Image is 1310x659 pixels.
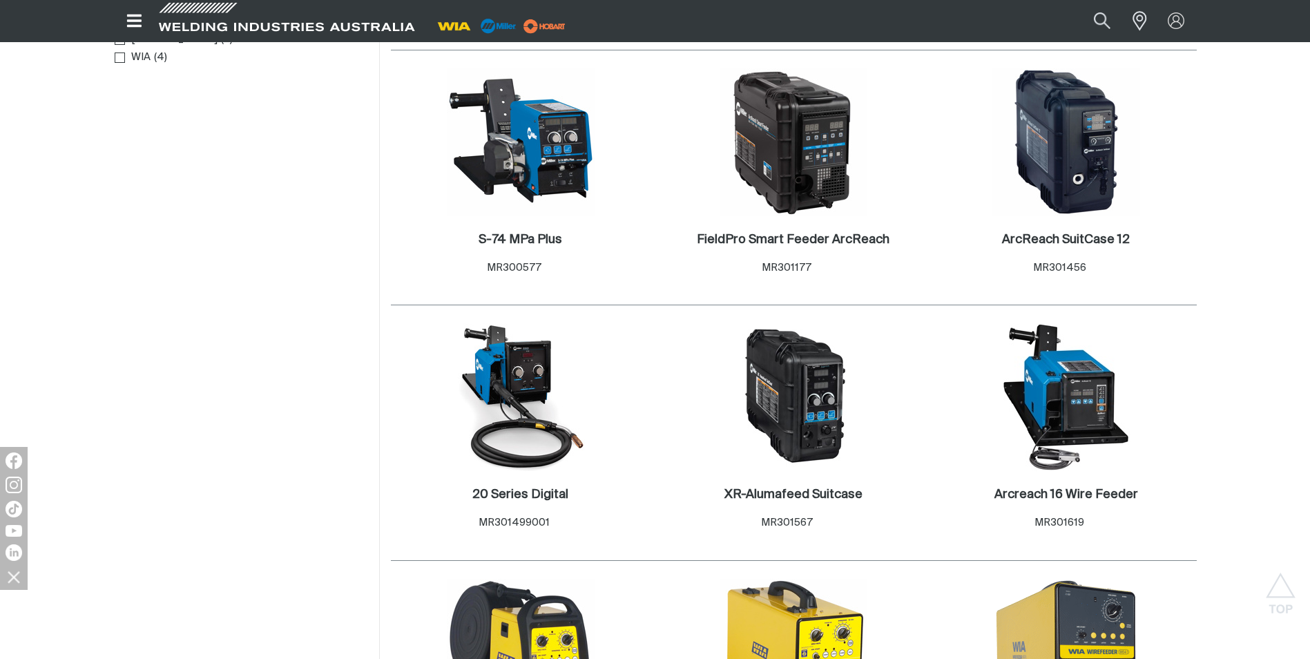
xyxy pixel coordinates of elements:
h2: XR-Alumafeed Suitcase [724,488,863,501]
span: MR301499001 [479,517,550,528]
img: LinkedIn [6,544,22,561]
span: ( 4 ) [154,50,167,66]
img: hide socials [2,565,26,589]
img: miller [519,16,570,37]
button: Search products [1079,6,1126,37]
span: MR300577 [487,262,541,273]
a: S-74 MPa Plus [479,232,562,248]
img: XR-Alumafeed Suitcase [720,323,867,471]
h2: Arcreach 16 Wire Feeder [994,488,1138,501]
img: ArcReach SuitCase 12 [992,68,1140,216]
ul: Brand [115,30,367,67]
a: WIA [115,48,151,67]
h2: S-74 MPa Plus [479,233,562,246]
a: ArcReach SuitCase 12 [1002,232,1130,248]
span: MR301456 [1033,262,1086,273]
h2: 20 Series Digital [472,488,568,501]
a: miller [519,21,570,31]
a: XR-Alumafeed Suitcase [724,487,863,503]
span: WIA [131,50,151,66]
span: MR301567 [761,517,813,528]
img: S-74 MPa Plus [447,68,595,216]
input: Product name or item number... [1061,6,1125,37]
img: Arcreach 16 Wire Feeder [992,323,1140,471]
span: MR301619 [1034,517,1084,528]
a: FieldPro Smart Feeder ArcReach [697,232,889,248]
h2: ArcReach SuitCase 12 [1002,233,1130,246]
a: Arcreach 16 Wire Feeder [994,487,1138,503]
a: 20 Series Digital [472,487,568,503]
img: Facebook [6,452,22,469]
img: YouTube [6,525,22,537]
img: TikTok [6,501,22,517]
button: Scroll to top [1265,573,1296,604]
h2: FieldPro Smart Feeder ArcReach [697,233,889,246]
img: 20 Series Digital [447,323,595,471]
img: Instagram [6,477,22,493]
img: FieldPro Smart Feeder ArcReach [720,68,867,216]
span: MR301177 [762,262,811,273]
